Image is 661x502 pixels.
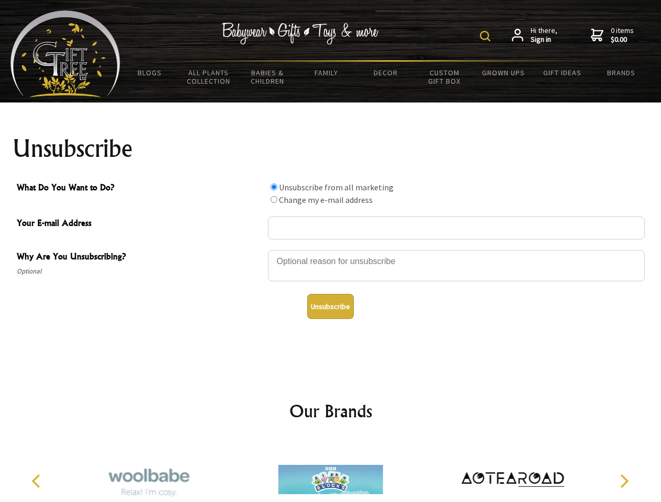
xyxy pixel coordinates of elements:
[21,398,641,424] h2: Our Brands
[13,136,649,161] h1: Unsubscribe
[611,35,634,44] strong: $0.00
[120,62,180,84] a: BLOGS
[17,181,263,196] span: What Do You Want to Do?
[533,62,592,84] a: Gift Ideas
[592,62,651,84] a: Brands
[297,62,356,84] a: Family
[268,250,645,281] textarea: Why Are You Unsubscribing?
[474,62,533,84] a: Grown Ups
[611,26,634,44] span: 0 items
[279,182,394,192] label: Unsubscribe from all marketing
[17,250,263,265] span: Why Are You Unsubscribing?
[26,470,49,493] button: Previous
[17,216,263,232] span: Your E-mail Address
[271,196,277,203] input: What Do You Want to Do?
[480,31,490,41] img: product search
[10,10,120,97] img: Babyware - Gifts - Toys and more...
[238,62,297,92] a: Babies & Children
[180,62,239,92] a: All Plants Collection
[591,26,634,44] a: 0 items$0.00
[268,216,645,239] input: Your E-mail Address
[531,26,557,44] span: Hi there,
[307,294,354,319] button: Unsubscribe
[415,62,474,92] a: Custom Gift Box
[531,35,557,44] strong: Sign in
[279,195,373,205] label: Change my e-mail address
[612,470,635,493] button: Next
[356,62,415,84] a: Decor
[17,265,263,278] span: Optional
[222,22,379,44] img: Babywear - Gifts - Toys & more
[271,184,277,190] input: What Do You Want to Do?
[512,26,557,44] a: Hi there,Sign in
